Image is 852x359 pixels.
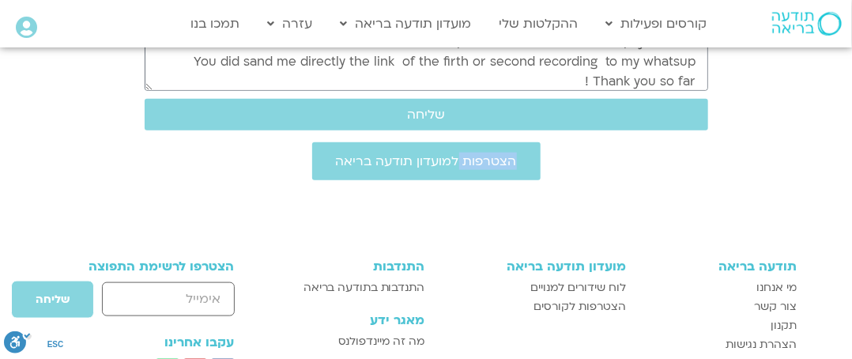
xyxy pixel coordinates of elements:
[260,9,321,39] a: עזרה
[55,259,235,274] h3: הצטרפו לרשימת התפוצה
[754,297,797,316] span: צור קשר
[303,278,424,297] span: התנדבות בתודעה בריאה
[338,332,424,351] span: מה זה מיינדפולנס
[333,9,480,39] a: מועדון תודעה בריאה
[440,259,626,274] h3: מועדון תודעה בריאה
[278,278,424,297] a: התנדבות בתודעה בריאה
[492,9,586,39] a: ההקלטות שלי
[278,313,424,327] h3: מאגר ידע
[643,259,797,274] h3: תודעה בריאה
[102,282,234,316] input: אימייל
[643,316,797,335] a: תקנון
[643,335,797,354] a: הצהרת נגישות
[643,278,797,297] a: מי אנחנו
[36,293,70,306] span: שליחה
[55,281,235,327] form: טופס חדש
[312,142,541,180] a: הצטרפות למועדון תודעה בריאה
[531,278,627,297] span: לוח שידורים למנויים
[55,335,235,350] h3: עקבו אחרינו
[726,335,797,354] span: הצהרת נגישות
[643,297,797,316] a: צור קשר
[756,278,797,297] span: מי אנחנו
[278,259,424,274] h3: התנדבות
[534,297,627,316] span: הצטרפות לקורסים
[771,316,797,335] span: תקנון
[440,278,626,297] a: לוח שידורים למנויים
[336,154,517,168] span: הצטרפות למועדון תודעה בריאה
[11,281,94,319] button: שליחה
[183,9,248,39] a: תמכו בנו
[598,9,715,39] a: קורסים ופעילות
[772,12,842,36] img: תודעה בריאה
[278,332,424,351] a: מה זה מיינדפולנס
[440,297,626,316] a: הצטרפות לקורסים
